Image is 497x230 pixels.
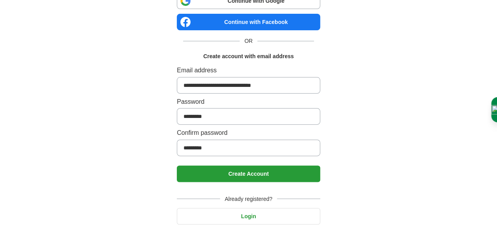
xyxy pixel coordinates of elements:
[177,213,320,219] a: Login
[177,166,320,182] button: Create Account
[177,97,320,107] label: Password
[240,37,257,45] span: OR
[177,208,320,224] button: Login
[177,65,320,75] label: Email address
[220,195,277,203] span: Already registered?
[177,14,320,30] a: Continue with Facebook
[177,128,320,138] label: Confirm password
[203,52,293,61] h1: Create account with email address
